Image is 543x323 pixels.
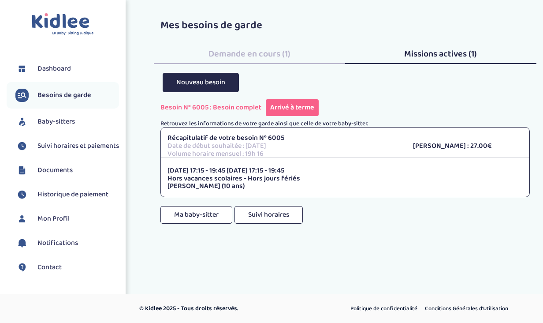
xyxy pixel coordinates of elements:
[15,261,29,274] img: contact.svg
[15,212,119,225] a: Mon Profil
[15,164,119,177] a: Documents
[37,214,70,224] span: Mon Profil
[37,141,119,151] span: Suivi horaires et paiements
[15,188,119,201] a: Historique de paiement
[15,139,29,153] img: suivihoraire.svg
[37,165,73,176] span: Documents
[160,120,530,127] p: Retrouvez les informations de votre garde ainsi que celle de votre baby-sitter.
[15,164,29,177] img: documents.svg
[167,180,245,192] span: [PERSON_NAME] (10 ans)
[347,303,420,315] a: Politique de confidentialité
[15,115,119,128] a: Baby-sitters
[15,237,119,250] a: Notifications
[413,142,523,150] p: [PERSON_NAME] : 27.00€
[37,238,78,248] span: Notifications
[15,89,29,102] img: besoin.svg
[160,206,232,224] button: Ma baby-sitter
[160,214,232,232] a: Ma baby-sitter
[37,262,62,273] span: Contact
[37,189,108,200] span: Historique de paiement
[234,206,303,224] button: Suivi horaires
[234,214,303,232] a: Suivi horaires
[15,62,119,75] a: Dashboard
[160,17,262,34] span: Mes besoins de garde
[15,115,29,128] img: babysitters.svg
[139,304,309,313] p: © Kidlee 2025 - Tous droits réservés.
[167,150,400,158] p: Volume horaire mensuel : 19h 16
[160,99,530,116] p: Besoin N° 6005 : Besoin complet
[167,142,400,150] p: Date de début souhaitée : [DATE]
[266,99,319,116] span: Arrivé à terme
[167,175,523,183] p: Hors vacances scolaires - Hors jours fériés
[404,47,477,61] span: Missions actives (1)
[167,167,523,175] p: [DATE] 17:15 - 19:45 [DATE] 17:15 - 19:45
[167,134,400,142] p: Récapitulatif de votre besoin N° 6005
[15,62,29,75] img: dashboard.svg
[32,13,94,36] img: logo.svg
[15,89,119,102] a: Besoins de garde
[422,303,511,315] a: Conditions Générales d’Utilisation
[208,47,290,61] span: Demande en cours (1)
[37,64,71,74] span: Dashboard
[163,73,239,92] button: Nouveau besoin
[37,116,75,127] span: Baby-sitters
[15,261,119,274] a: Contact
[15,139,119,153] a: Suivi horaires et paiements
[15,188,29,201] img: suivihoraire.svg
[15,237,29,250] img: notification.svg
[15,212,29,225] img: profil.svg
[37,90,91,101] span: Besoins de garde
